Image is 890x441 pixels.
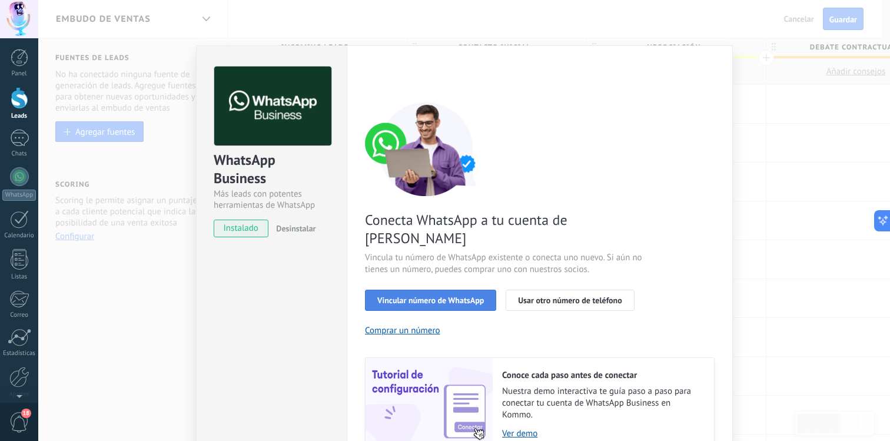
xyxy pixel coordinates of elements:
span: Vincular número de WhatsApp [377,296,484,304]
div: Leads [2,112,36,120]
span: Conecta WhatsApp a tu cuenta de [PERSON_NAME] [365,211,645,247]
span: 18 [21,409,31,418]
div: Chats [2,150,36,158]
div: Estadísticas [2,350,36,357]
span: Usar otro número de teléfono [518,296,622,304]
button: Usar otro número de teléfono [506,290,634,311]
div: Panel [2,70,36,78]
span: Vincula tu número de WhatsApp existente o conecta uno nuevo. Si aún no tienes un número, puedes c... [365,252,645,276]
div: WhatsApp Business [214,151,330,188]
div: Listas [2,273,36,281]
div: Calendario [2,232,36,240]
button: Desinstalar [271,220,316,237]
button: Vincular número de WhatsApp [365,290,496,311]
button: Comprar un número [365,325,440,336]
span: instalado [214,220,268,237]
h2: Conoce cada paso antes de conectar [502,370,702,381]
img: connect number [365,102,489,196]
div: Correo [2,311,36,319]
a: Ver demo [502,428,702,439]
span: Nuestra demo interactiva te guía paso a paso para conectar tu cuenta de WhatsApp Business en Kommo. [502,386,702,421]
img: logo_main.png [214,67,331,146]
span: Desinstalar [276,223,316,234]
div: Más leads con potentes herramientas de WhatsApp [214,188,330,211]
div: WhatsApp [2,190,36,201]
